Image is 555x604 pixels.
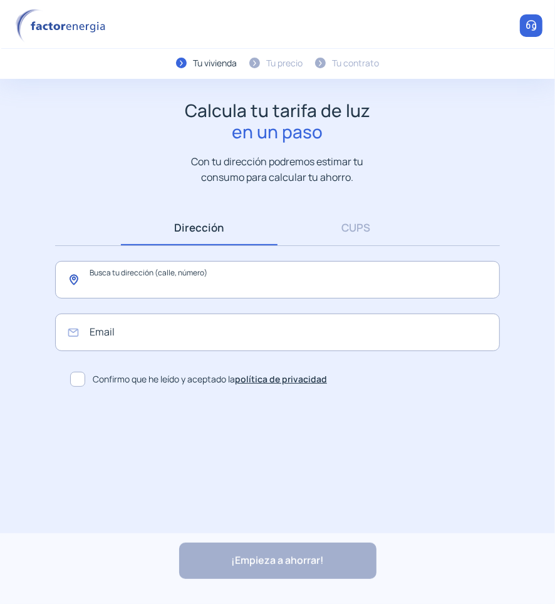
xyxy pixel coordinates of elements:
[179,154,376,185] p: Con tu dirección podremos estimar tu consumo para calcular tu ahorro.
[13,9,113,43] img: logo factor
[185,121,370,143] span: en un paso
[266,56,303,70] div: Tu precio
[93,372,327,386] span: Confirmo que he leído y aceptado la
[235,373,327,385] a: política de privacidad
[277,210,434,245] a: CUPS
[525,19,537,32] img: llamar
[332,56,379,70] div: Tu contrato
[185,100,370,142] h1: Calcula tu tarifa de luz
[193,56,237,70] div: Tu vivienda
[121,210,277,245] a: Dirección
